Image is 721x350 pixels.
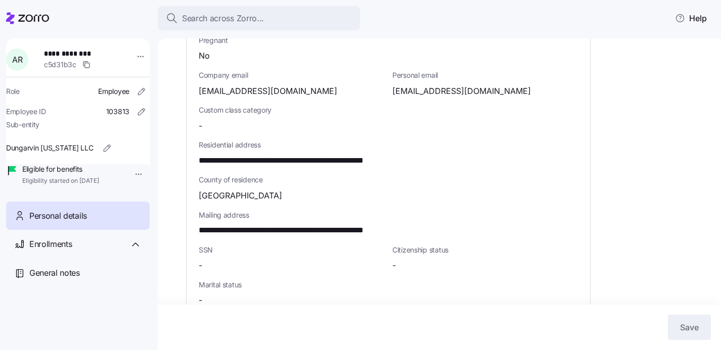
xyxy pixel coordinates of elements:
[22,177,99,185] span: Eligibility started on [DATE]
[392,245,578,255] span: Citizenship status
[199,35,578,45] span: Pregnant
[199,140,578,150] span: Residential address
[667,8,715,28] button: Help
[199,175,578,185] span: County of residence
[199,49,210,62] span: No
[6,107,46,117] span: Employee ID
[22,164,99,174] span: Eligible for benefits
[12,56,22,64] span: A R
[392,85,531,97] span: [EMAIL_ADDRESS][DOMAIN_NAME]
[668,315,711,340] button: Save
[106,107,129,117] span: 103813
[199,245,384,255] span: SSN
[158,6,360,30] button: Search across Zorro...
[29,267,80,279] span: General notes
[98,86,129,96] span: Employee
[199,85,337,97] span: [EMAIL_ADDRESS][DOMAIN_NAME]
[199,70,384,80] span: Company email
[199,105,384,115] span: Custom class category
[392,259,396,272] span: -
[44,60,76,70] span: c5d31b3c
[6,143,93,153] span: Dungarvin [US_STATE] LLC
[680,321,699,333] span: Save
[199,259,202,272] span: -
[29,210,87,222] span: Personal details
[199,189,282,202] span: [GEOGRAPHIC_DATA]
[199,280,384,290] span: Marital status
[6,86,20,96] span: Role
[6,120,39,130] span: Sub-entity
[199,294,202,307] span: -
[199,210,578,220] span: Mailing address
[182,12,264,25] span: Search across Zorro...
[29,238,72,251] span: Enrollments
[675,12,707,24] span: Help
[199,120,202,132] span: -
[392,70,578,80] span: Personal email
